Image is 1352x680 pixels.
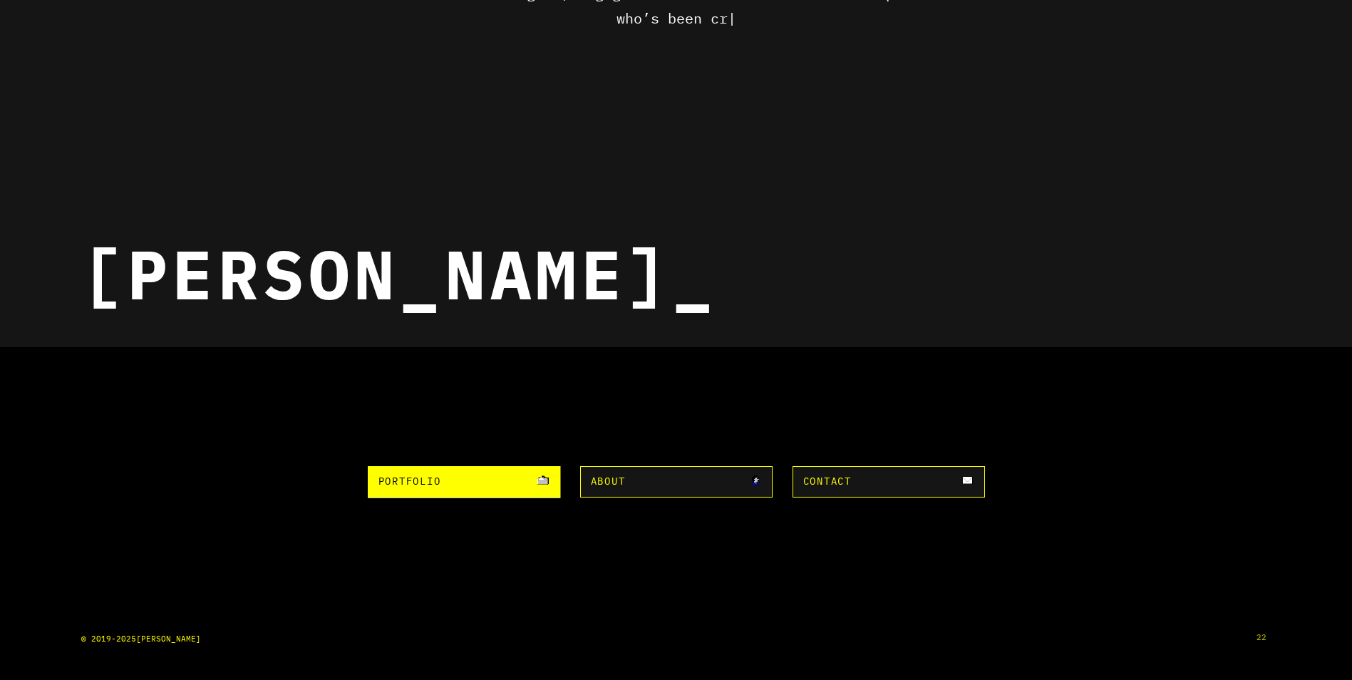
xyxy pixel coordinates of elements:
span: | [733,6,742,32]
span: _ [677,248,723,326]
div: [PERSON_NAME] [71,248,723,326]
p: 22 [1276,649,1286,656]
a: About [582,477,780,509]
a: Contact [800,477,998,509]
a: Portfolio [365,477,562,509]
